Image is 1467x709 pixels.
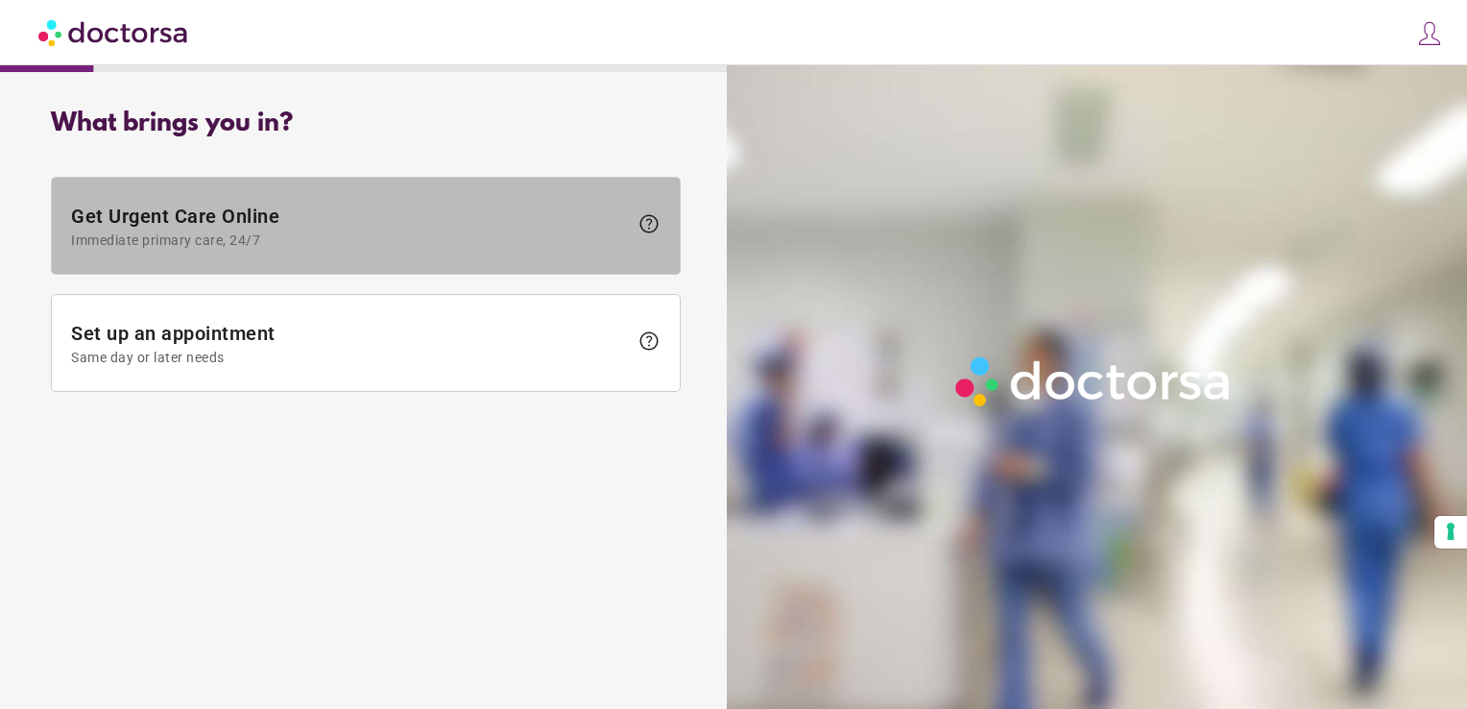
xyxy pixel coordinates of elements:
div: What brings you in? [51,110,681,138]
img: Logo-Doctorsa-trans-White-partial-flat.png [948,349,1241,414]
span: help [637,330,661,353]
span: Immediate primary care, 24/7 [71,232,628,248]
img: Doctorsa.com [38,11,190,54]
button: Your consent preferences for tracking technologies [1434,516,1467,549]
span: help [637,212,661,235]
img: icons8-customer-100.png [1416,20,1443,47]
span: Same day or later needs [71,350,628,365]
span: Get Urgent Care Online [71,205,628,248]
span: Set up an appointment [71,322,628,365]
